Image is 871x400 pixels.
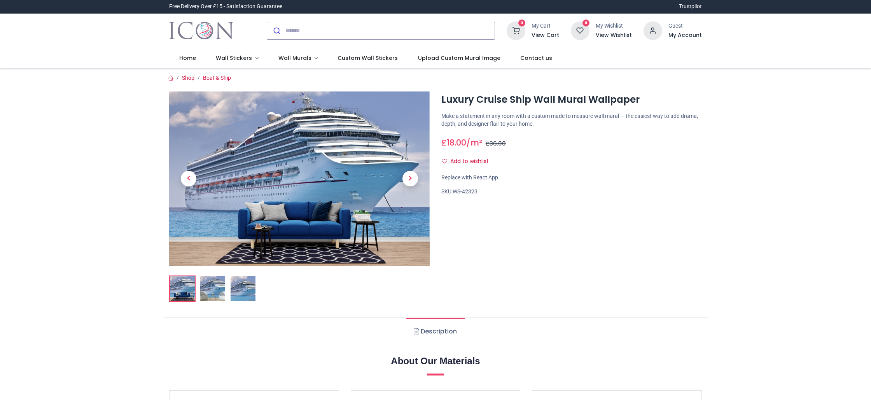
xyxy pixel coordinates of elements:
span: Home [179,54,196,62]
button: Add to wishlistAdd to wishlist [441,155,495,168]
div: Guest [668,22,702,30]
sup: 0 [518,19,526,27]
span: 18.00 [447,137,466,148]
img: Icon Wall Stickers [169,20,233,42]
a: Wall Stickers [206,48,268,68]
span: Wall Murals [278,54,311,62]
a: Boat & Ship [203,75,231,81]
a: View Cart [532,32,559,39]
a: Previous [169,118,208,240]
div: Replace with React App. [441,174,702,182]
sup: 0 [582,19,590,27]
a: 0 [571,27,589,33]
span: Wall Stickers [216,54,252,62]
div: Free Delivery Over £15 - Satisfaction Guarantee [169,3,282,11]
a: Shop [182,75,194,81]
span: £ [486,140,506,147]
span: WS-42323 [453,188,477,195]
div: SKU: [441,188,702,196]
span: 36.00 [490,140,506,147]
h1: Luxury Cruise Ship Wall Mural Wallpaper [441,93,702,106]
span: Previous [181,171,196,186]
a: Next [391,118,430,240]
img: WS-42323-03 [231,276,255,301]
a: Description [406,318,464,345]
h2: About Our Materials [169,354,702,368]
button: Submit [267,22,285,39]
a: My Account [668,32,702,39]
a: Trustpilot [679,3,702,11]
span: Upload Custom Mural Image [418,54,500,62]
div: My Wishlist [596,22,632,30]
a: View Wishlist [596,32,632,39]
a: Logo of Icon Wall Stickers [169,20,233,42]
a: Wall Murals [268,48,328,68]
div: My Cart [532,22,559,30]
span: /m² [466,137,482,148]
i: Add to wishlist [442,158,447,164]
p: Make a statement in any room with a custom made to measure wall mural — the easiest way to add dr... [441,112,702,128]
span: Custom Wall Stickers [338,54,398,62]
a: 0 [507,27,525,33]
span: Contact us [520,54,552,62]
img: WS-42323-02 [200,276,225,301]
img: Luxury Cruise Ship Wall Mural Wallpaper [170,276,195,301]
span: £ [441,137,466,148]
span: Next [402,171,418,186]
img: Luxury Cruise Ship Wall Mural Wallpaper [169,91,430,266]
